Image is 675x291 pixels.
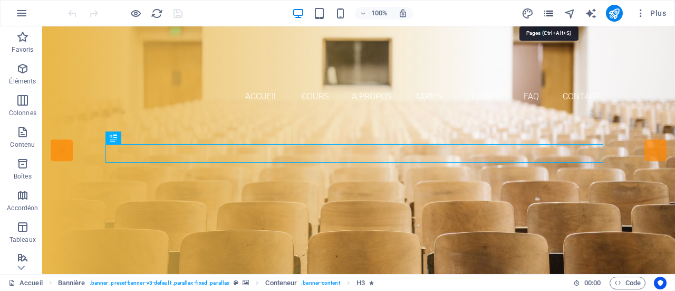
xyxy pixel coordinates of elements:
[150,7,163,20] button: reload
[90,277,229,289] span: . banner .preset-banner-v3-default .parallax-fixed .parallax
[522,7,534,20] i: Design (Ctrl+Alt+Y)
[573,277,601,289] h6: Durée de la session
[610,277,645,289] button: Code
[58,277,374,289] nav: breadcrumb
[543,7,555,20] button: pages
[151,7,163,20] i: Actualiser la page
[234,280,238,286] i: Cet élément est une présélection personnalisable.
[606,5,623,22] button: publish
[371,7,388,20] h6: 100%
[9,77,36,86] p: Éléments
[631,5,670,22] button: Plus
[654,277,667,289] button: Usercentrics
[608,7,620,20] i: Publier
[265,277,297,289] span: Cliquez pour sélectionner. Double-cliquez pour modifier.
[7,204,38,212] p: Accordéon
[301,277,340,289] span: . banner-content
[564,7,576,20] button: navigator
[9,109,36,117] p: Colonnes
[14,172,32,181] p: Boîtes
[522,7,534,20] button: design
[356,277,365,289] span: Cliquez pour sélectionner. Double-cliquez pour modifier.
[585,7,597,20] button: text_generator
[592,279,593,287] span: :
[355,7,392,20] button: 100%
[243,280,249,286] i: Cet élément contient un arrière-plan.
[584,277,601,289] span: 00 00
[58,277,85,289] span: Cliquez pour sélectionner. Double-cliquez pour modifier.
[10,140,35,149] p: Contenu
[398,8,408,18] i: Lors du redimensionnement, ajuster automatiquement le niveau de zoom en fonction de l'appareil sé...
[614,277,641,289] span: Code
[12,45,33,54] p: Favoris
[585,7,597,20] i: AI Writer
[8,277,43,289] a: Cliquez pour annuler la sélection. Double-cliquez pour ouvrir Pages.
[9,236,36,244] p: Tableaux
[369,280,374,286] i: Cet élément contient une animation.
[635,8,666,18] span: Plus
